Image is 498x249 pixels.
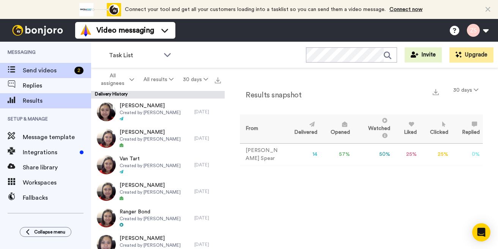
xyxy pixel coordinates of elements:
div: [DATE] [194,215,221,221]
td: 14 [284,143,320,166]
span: Created by [PERSON_NAME] [120,163,181,169]
td: 57 % [320,143,353,166]
th: Replied [451,114,483,143]
img: 92356e9f-fc52-4c0d-ba53-b06170fdecb7-thumb.jpg [97,208,116,227]
div: animation [79,3,121,16]
img: export.svg [433,89,439,95]
span: Message template [23,133,91,142]
a: Ranger BondCreated by [PERSON_NAME][DATE] [91,205,225,231]
button: Export a summary of each team member’s results that match this filter now. [430,86,441,97]
a: Connect now [389,7,422,12]
span: Video messaging [96,25,154,36]
span: Replies [23,81,91,90]
span: [PERSON_NAME] [120,235,181,242]
th: Clicked [420,114,452,143]
button: Invite [405,47,442,63]
span: Send videos [23,66,71,75]
div: [DATE] [194,188,221,194]
td: 0 % [451,143,483,166]
th: From [240,114,284,143]
span: Fallbacks [23,193,91,202]
a: [PERSON_NAME]Created by [PERSON_NAME][DATE] [91,125,225,152]
img: vm-color.svg [80,24,92,36]
td: 50 % [353,143,393,166]
span: Integrations [23,148,77,157]
img: 370f91ca-d4e9-43b4-90c8-a28e85c18383-thumb.jpg [97,182,116,201]
th: Watched [353,114,393,143]
span: Share library [23,163,91,172]
span: Results [23,96,91,105]
div: [DATE] [194,162,221,168]
button: Upgrade [449,47,493,63]
div: [DATE] [194,109,221,115]
h2: Results snapshot [240,91,301,99]
span: Ranger Bond [120,208,181,216]
span: Task List [109,51,160,60]
img: 1131a5b4-4867-4823-bbfe-cc744fc638ae-thumb.jpg [97,102,116,121]
button: All results [139,73,178,86]
a: [PERSON_NAME]Created by [PERSON_NAME][DATE] [91,178,225,205]
th: Opened [320,114,353,143]
span: Connect your tool and get all your customers loading into a tasklist so you can send them a video... [125,7,386,12]
span: Created by [PERSON_NAME] [120,189,181,195]
span: [PERSON_NAME] [120,102,181,110]
td: 25 % [420,143,452,166]
span: Created by [PERSON_NAME] [120,216,181,222]
span: Van Tart [120,155,181,163]
a: [PERSON_NAME]Created by [PERSON_NAME][DATE] [91,99,225,125]
th: Delivered [284,114,320,143]
td: [PERSON_NAME] Spear [240,143,284,166]
span: [PERSON_NAME] [120,182,181,189]
span: Created by [PERSON_NAME] [120,242,181,248]
div: 2 [74,67,84,74]
button: 30 days [178,73,213,86]
img: bj-logo-header-white.svg [9,25,66,36]
img: export.svg [215,77,221,83]
button: Collapse menu [20,227,71,237]
div: Delivery History [91,91,225,99]
span: Created by [PERSON_NAME] [120,136,181,142]
span: Collapse menu [34,229,65,235]
div: [DATE] [194,135,221,141]
span: [PERSON_NAME] [120,128,181,136]
td: 25 % [393,143,420,166]
div: Open Intercom Messenger [472,223,490,241]
span: Created by [PERSON_NAME] [120,110,181,116]
img: 99eb6468-b5c6-4618-9e61-ea74b5e4b7fe-thumb.jpg [97,155,116,174]
img: a98e910f-b731-4a0f-afa8-2764628232cc-thumb.jpg [97,129,116,148]
span: Workspaces [23,178,91,187]
button: Export all results that match these filters now. [213,74,223,85]
a: Van TartCreated by [PERSON_NAME][DATE] [91,152,225,178]
button: 30 days [449,83,483,97]
button: All assignees [93,69,139,90]
th: Liked [393,114,420,143]
div: [DATE] [194,241,221,247]
span: All assignees [97,72,128,87]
